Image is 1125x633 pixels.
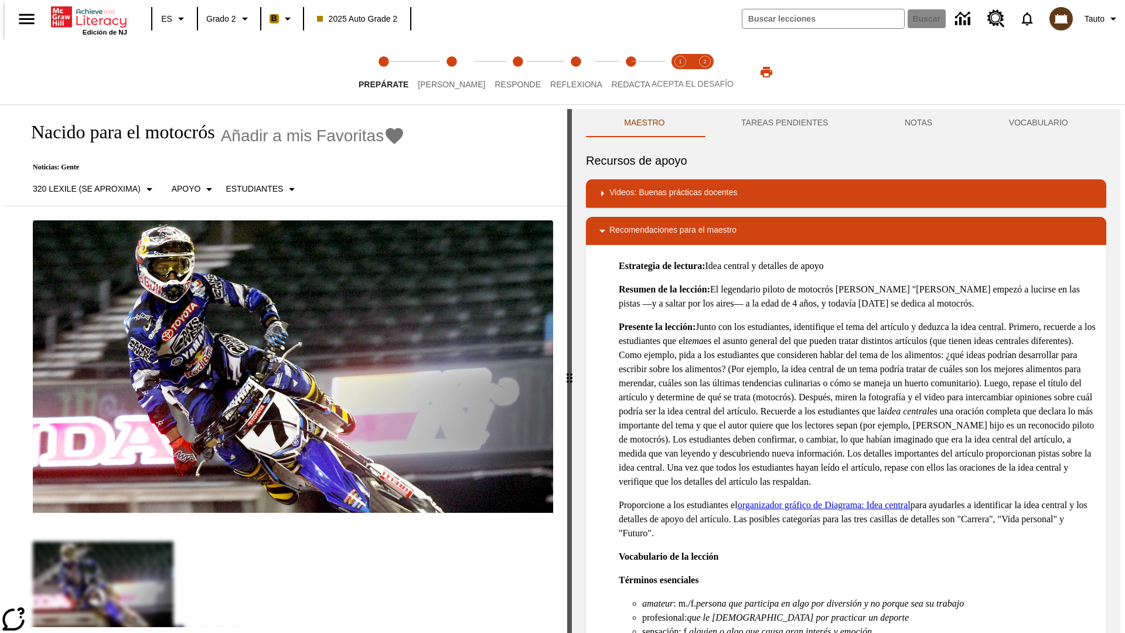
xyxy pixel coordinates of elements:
button: Boost El color de la clase es anaranjado claro. Cambiar el color de la clase. [265,8,299,29]
img: El corredor de motocrós James Stewart vuela por los aires en su motocicleta de montaña [33,220,553,513]
strong: Presente la lección: [619,322,696,332]
li: profesional: [642,611,1097,625]
img: avatar image [1049,7,1073,30]
button: Maestro [586,109,703,137]
span: Añadir a mis Favoritas [221,127,384,145]
strong: Vocabulario de la lección [619,552,719,561]
span: ACEPTA EL DESAFÍO [652,79,734,89]
button: Perfil/Configuración [1080,8,1125,29]
em: idea central [885,406,930,416]
p: Recomendaciones para el maestro [609,224,737,238]
button: TAREAS PENDIENTES [703,109,867,137]
span: B [271,11,277,26]
button: Redacta step 5 of 5 [602,40,660,104]
button: Añadir a mis Favoritas - Nacido para el motocrós [221,125,405,146]
p: 320 Lexile (Se aproxima) [33,183,141,195]
p: Videos: Buenas prácticas docentes [609,186,737,200]
p: Noticias: Gente [19,163,405,172]
span: Redacta [612,80,650,89]
div: Recomendaciones para el maestro [586,217,1106,245]
button: Lee step 2 of 5 [408,40,495,104]
span: [PERSON_NAME] [418,80,485,89]
text: 1 [679,59,681,64]
button: Abrir el menú lateral [9,2,44,36]
span: 2025 Auto Grade 2 [317,13,398,25]
button: Grado: Grado 2, Elige un grado [202,8,257,29]
button: Prepárate step 1 of 5 [349,40,418,104]
input: Buscar campo [742,9,904,28]
h6: Recursos de apoyo [586,151,1106,170]
button: Seleccionar estudiante [221,179,304,200]
button: Reflexiona step 4 of 5 [541,40,612,104]
div: Pulsa la tecla de intro o la barra espaciadora y luego presiona las flechas de derecha e izquierd... [567,109,572,633]
p: Proporcione a los estudiantes el para ayudarles a identificar la idea central y los detalles de a... [619,498,1097,540]
button: Acepta el desafío contesta step 2 of 2 [688,40,722,104]
em: tema [686,336,704,346]
span: ES [161,13,172,25]
span: Edición de NJ [83,29,127,36]
a: Centro de información [948,3,980,35]
text: 2 [703,59,706,64]
button: Escoja un nuevo avatar [1042,4,1080,34]
a: Centro de recursos, Se abrirá en una pestaña nueva. [980,3,1012,35]
button: Seleccione Lexile, 320 Lexile (Se aproxima) [28,179,161,200]
button: NOTAS [867,109,971,137]
div: Videos: Buenas prácticas docentes [586,179,1106,207]
div: Portada [51,4,127,36]
button: Tipo de apoyo, Apoyo [167,179,221,200]
h1: Nacido para el motocrós [19,121,215,143]
li: : m./f. [642,597,1097,611]
div: Instructional Panel Tabs [586,109,1106,137]
span: Prepárate [359,80,408,89]
span: Tauto [1085,13,1104,25]
strong: Términos esenciales [619,575,698,585]
p: Estudiantes [226,183,283,195]
p: Apoyo [172,183,201,195]
div: activity [572,109,1120,633]
a: Notificaciones [1012,4,1042,34]
em: que le [DEMOGRAPHIC_DATA] por practicar un deporte [687,612,909,622]
button: VOCABULARIO [970,109,1106,137]
p: Idea central y detalles de apoyo [619,259,1097,273]
em: persona que participa en algo por diversión y no porque sea su trabajo [696,598,964,608]
button: Imprimir [748,62,785,83]
div: reading [5,109,567,627]
p: Junto con los estudiantes, identifique el tema del artículo y deduzca la idea central. Primero, r... [619,320,1097,489]
button: Acepta el desafío lee step 1 of 2 [663,40,697,104]
p: El legendario piloto de motocrós [PERSON_NAME] "[PERSON_NAME] empezó a lucirse en las pistas —y a... [619,283,1097,311]
span: Grado 2 [206,13,236,25]
span: Reflexiona [550,80,602,89]
button: Lenguaje: ES, Selecciona un idioma [156,8,193,29]
em: amateur [642,598,673,608]
span: Responde [495,80,541,89]
strong: Resumen de la lección: [619,284,710,294]
strong: Estrategia de lectura: [619,261,705,271]
button: Responde step 3 of 5 [485,40,550,104]
a: organizador gráfico de Diagrama: Idea central [738,500,911,510]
